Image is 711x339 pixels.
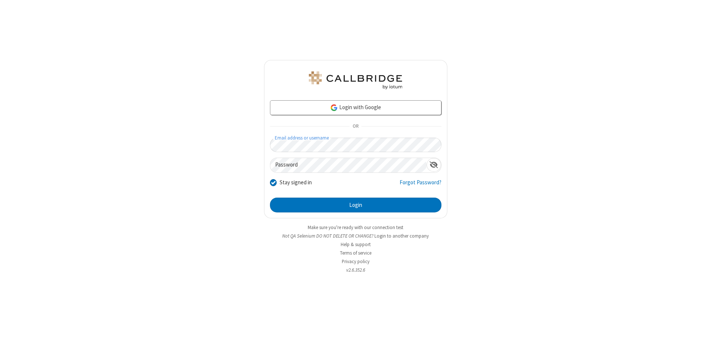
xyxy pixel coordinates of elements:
a: Make sure you're ready with our connection test [308,224,403,231]
a: Terms of service [340,250,371,256]
span: OR [350,121,361,132]
a: Login with Google [270,100,441,115]
input: Email address or username [270,138,441,152]
iframe: Chat [692,320,705,334]
label: Stay signed in [280,178,312,187]
div: Show password [427,158,441,172]
img: QA Selenium DO NOT DELETE OR CHANGE [307,71,404,89]
a: Forgot Password? [400,178,441,192]
button: Login to another company [374,232,429,239]
input: Password [270,158,427,172]
a: Help & support [341,241,371,248]
a: Privacy policy [342,258,370,265]
button: Login [270,198,441,212]
li: Not QA Selenium DO NOT DELETE OR CHANGE? [264,232,447,239]
li: v2.6.352.6 [264,266,447,273]
img: google-icon.png [330,104,338,112]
